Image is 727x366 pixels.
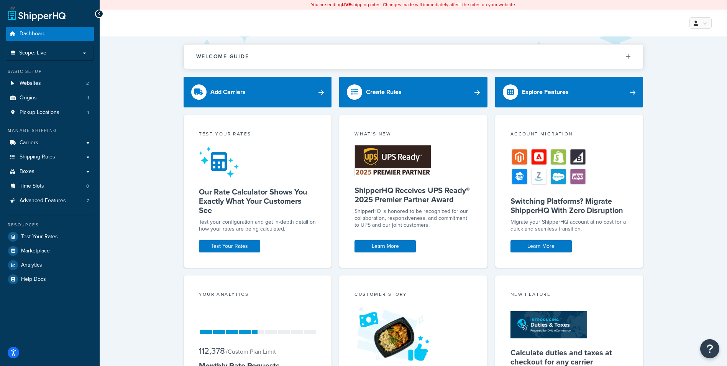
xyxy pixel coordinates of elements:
li: Origins [6,91,94,105]
div: Test your configuration and get in-depth detail on how your rates are being calculated. [199,219,317,232]
div: Manage Shipping [6,127,94,134]
div: Account Migration [510,130,628,139]
a: Boxes [6,165,94,179]
span: Carriers [20,140,38,146]
span: Websites [20,80,41,87]
li: Websites [6,76,94,91]
span: 112,378 [199,345,225,357]
a: Add Carriers [184,77,332,107]
span: Scope: Live [19,50,46,56]
span: Shipping Rules [20,154,55,160]
span: Help Docs [21,276,46,283]
div: Customer Story [354,291,472,300]
span: 2 [86,80,89,87]
div: Migrate your ShipperHQ account at no cost for a quick and seamless transition. [510,219,628,232]
a: Dashboard [6,27,94,41]
span: 1 [87,109,89,116]
span: Time Slots [20,183,44,190]
b: LIVE [342,1,351,8]
p: ShipperHQ is honored to be recognized for our collaboration, responsiveness, and commitment to UP... [354,208,472,229]
a: Websites2 [6,76,94,91]
a: Learn More [354,240,416,252]
a: Origins1 [6,91,94,105]
a: Shipping Rules [6,150,94,164]
span: Pickup Locations [20,109,59,116]
span: 1 [87,95,89,101]
li: Pickup Locations [6,106,94,120]
div: Explore Features [522,87,569,97]
a: Carriers [6,136,94,150]
div: Add Carriers [210,87,246,97]
span: Advanced Features [20,198,66,204]
a: Test Your Rates [6,230,94,244]
span: 0 [86,183,89,190]
span: Dashboard [20,31,46,37]
div: Create Rules [366,87,402,97]
button: Welcome Guide [184,45,643,69]
button: Open Resource Center [700,339,719,358]
li: Time Slots [6,179,94,193]
div: Resources [6,222,94,228]
span: Analytics [21,262,42,269]
span: Marketplace [21,248,50,254]
span: 7 [87,198,89,204]
div: Test your rates [199,130,317,139]
h5: Our Rate Calculator Shows You Exactly What Your Customers See [199,187,317,215]
a: Create Rules [339,77,487,107]
a: Help Docs [6,272,94,286]
span: Test Your Rates [21,234,58,240]
a: Analytics [6,258,94,272]
a: Test Your Rates [199,240,260,252]
h5: Switching Platforms? Migrate ShipperHQ With Zero Disruption [510,196,628,215]
a: Pickup Locations1 [6,106,94,120]
h2: Welcome Guide [196,54,249,59]
div: What's New [354,130,472,139]
div: New Feature [510,291,628,300]
div: Your Analytics [199,291,317,300]
li: Advanced Features [6,194,94,208]
div: Basic Setup [6,68,94,75]
a: Marketplace [6,244,94,258]
h5: ShipperHQ Receives UPS Ready® 2025 Premier Partner Award [354,186,472,204]
small: / Custom Plan Limit [226,347,276,356]
span: Boxes [20,168,34,175]
a: Explore Features [495,77,643,107]
a: Learn More [510,240,572,252]
span: Origins [20,95,37,101]
a: Time Slots0 [6,179,94,193]
a: Advanced Features7 [6,194,94,208]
